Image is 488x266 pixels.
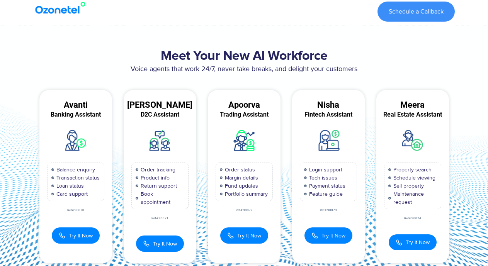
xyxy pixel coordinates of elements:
button: Try It Now [389,234,437,250]
img: Call Icon [227,231,234,240]
a: Schedule a Callback [377,2,455,22]
div: Apoorva [208,102,281,108]
h2: Meet Your New AI Workforce [34,49,455,64]
span: Order tracking [139,166,175,174]
div: Banking Assistant [39,111,112,118]
button: Try It Now [136,236,184,252]
div: Trading Assistant [208,111,281,118]
span: Return support [139,182,177,190]
span: Maintenance request [391,190,437,206]
span: Card support [54,190,88,198]
p: Voice agents that work 24/7, never take breaks, and delight your customers [34,64,455,75]
div: Nisha [292,102,365,108]
button: Try It Now [220,227,268,244]
span: Schedule viewing [391,174,435,182]
div: D2C Assistant [124,111,196,118]
span: Try It Now [69,232,93,240]
div: Ref#:90073 [292,209,365,212]
span: Try It Now [237,232,261,240]
span: Fund updates [223,182,258,190]
span: Product info [139,174,170,182]
button: Try It Now [52,227,100,244]
img: Call Icon [311,231,318,240]
div: Ref#:90071 [124,217,196,220]
div: [PERSON_NAME] [124,102,196,108]
img: Call Icon [59,231,66,240]
img: Call Icon [396,239,403,246]
span: Transaction status [54,174,100,182]
span: Schedule a Callback [389,8,444,15]
div: Fintech Assistant [292,111,365,118]
div: Meera [376,102,449,108]
span: Portfolio summary [223,190,268,198]
span: Payment status [307,182,345,190]
span: Order status [223,166,255,174]
img: Call Icon [143,239,150,248]
button: Try It Now [304,227,352,244]
span: Login support [307,166,342,174]
span: Margin details [223,174,258,182]
div: Real Estate Assistant [376,111,449,118]
span: Try It Now [406,238,430,246]
span: Sell property [391,182,424,190]
span: Tech issues [307,174,337,182]
div: Ref#:90070 [39,209,112,212]
span: Feature guide [307,190,343,198]
div: Ref#:90074 [376,217,449,220]
div: Avanti [39,102,112,108]
div: Ref#:90072 [208,209,281,212]
span: Loan status [54,182,84,190]
span: Try It Now [153,240,177,248]
span: Balance enquiry [54,166,95,174]
span: Property search [391,166,432,174]
span: Try It Now [321,232,345,240]
span: Book appointment [139,190,184,206]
